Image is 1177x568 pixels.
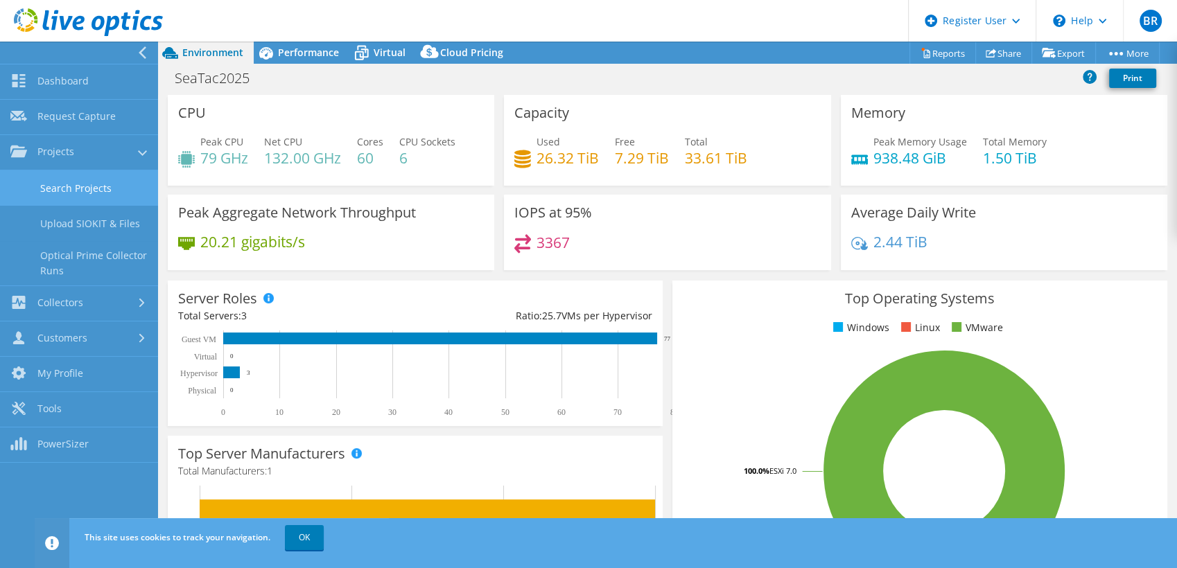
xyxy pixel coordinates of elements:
text: Hypervisor [180,369,218,378]
h3: Top Operating Systems [683,291,1157,306]
span: 25.7 [542,309,561,322]
h4: Total Manufacturers: [178,463,652,479]
h3: Server Roles [178,291,257,306]
a: Print [1109,69,1156,88]
tspan: 100.0% [744,465,769,476]
tspan: ESXi 7.0 [769,465,796,476]
h3: Peak Aggregate Network Throughput [178,205,416,220]
span: Virtual [374,46,406,59]
span: Net CPU [264,135,302,148]
text: 10 [275,407,284,417]
h4: 3367 [537,235,570,250]
h3: Top Server Manufacturers [178,446,345,461]
text: 40 [444,407,453,417]
span: Peak Memory Usage [873,135,967,148]
h3: Memory [851,105,905,121]
div: Ratio: VMs per Hypervisor [415,308,652,323]
h4: 132.00 GHz [264,150,341,166]
span: 3 [241,309,247,322]
li: Windows [830,320,889,335]
h4: 33.61 TiB [685,150,747,166]
text: 30 [388,407,396,417]
a: Share [975,42,1032,64]
span: This site uses cookies to track your navigation. [85,531,270,543]
text: Guest VM [182,335,216,344]
h1: SeaTac2025 [168,71,271,86]
a: Reports [909,42,976,64]
h3: CPU [178,105,206,121]
span: Peak CPU [200,135,243,148]
h4: 6 [399,150,455,166]
text: 70 [613,407,622,417]
text: 60 [557,407,566,417]
text: 0 [221,407,225,417]
h4: 7.29 TiB [615,150,669,166]
h4: 79 GHz [200,150,248,166]
h4: 2.44 TiB [873,234,927,249]
text: 77 [664,335,671,342]
h3: IOPS at 95% [514,205,592,220]
span: CPU Sockets [399,135,455,148]
text: 3 [247,369,250,376]
span: Free [615,135,635,148]
text: Physical [188,386,216,396]
span: Used [537,135,560,148]
span: Environment [182,46,243,59]
a: OK [285,525,324,550]
span: Performance [278,46,339,59]
span: Total Memory [983,135,1047,148]
h4: 20.21 gigabits/s [200,234,305,249]
span: Total [685,135,708,148]
span: Cores [357,135,383,148]
span: BR [1140,10,1162,32]
span: Cloud Pricing [440,46,503,59]
h4: 938.48 GiB [873,150,967,166]
h4: 1.50 TiB [983,150,1047,166]
li: Linux [898,320,939,335]
text: 50 [501,407,509,417]
text: 0 [230,353,234,360]
h3: Capacity [514,105,569,121]
text: Virtual [194,352,218,362]
svg: \n [1053,15,1065,27]
h4: 26.32 TiB [537,150,599,166]
div: Total Servers: [178,308,415,323]
span: 1 [267,464,272,477]
a: More [1095,42,1160,64]
li: VMware [948,320,1002,335]
h4: 60 [357,150,383,166]
text: 0 [230,387,234,393]
a: Export [1031,42,1096,64]
h3: Average Daily Write [851,205,976,220]
text: 20 [332,407,340,417]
